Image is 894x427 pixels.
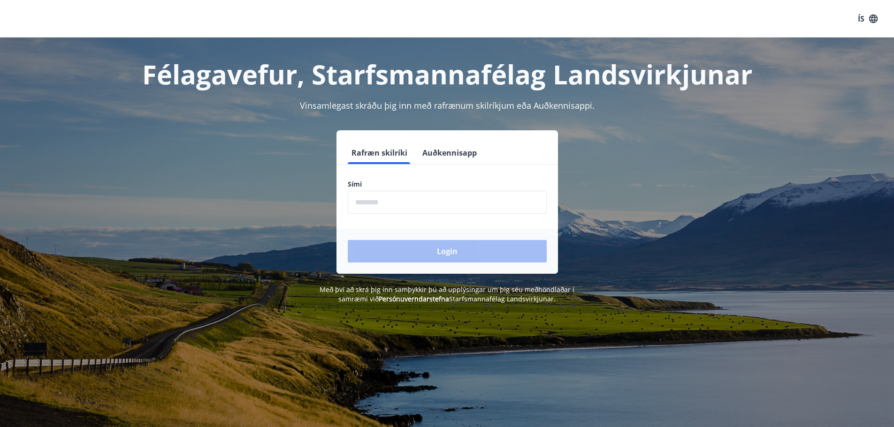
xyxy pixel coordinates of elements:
button: Auðkennisapp [419,142,481,164]
button: Rafræn skilríki [348,142,411,164]
span: Vinsamlegast skráðu þig inn með rafrænum skilríkjum eða Auðkennisappi. [300,100,595,111]
button: ÍS [853,10,883,27]
span: Með því að skrá þig inn samþykkir þú að upplýsingar um þig séu meðhöndlaðar í samræmi við Starfsm... [320,285,574,303]
label: Sími [348,180,547,189]
a: Persónuverndarstefna [379,294,449,303]
h1: Félagavefur, Starfsmannafélag Landsvirkjunar [121,56,774,92]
